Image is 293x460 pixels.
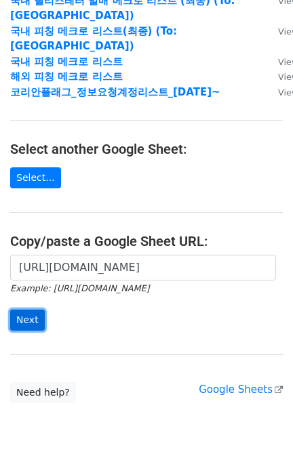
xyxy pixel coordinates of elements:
[10,86,220,98] a: 코리안플래그_정보요청계정리스트_[DATE]~
[199,383,283,396] a: Google Sheets
[10,382,76,403] a: Need help?
[10,167,61,188] a: Select...
[225,395,293,460] iframe: Chat Widget
[10,141,283,157] h4: Select another Google Sheet:
[10,255,276,280] input: Paste your Google Sheet URL here
[10,56,123,68] a: 국내 피칭 메크로 리스트
[10,233,283,249] h4: Copy/paste a Google Sheet URL:
[10,70,123,83] a: 해외 피칭 메크로 리스트
[10,310,45,331] input: Next
[10,25,177,53] a: 국내 피칭 메크로 리스트(최종) (To:[GEOGRAPHIC_DATA])
[10,283,149,293] small: Example: [URL][DOMAIN_NAME]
